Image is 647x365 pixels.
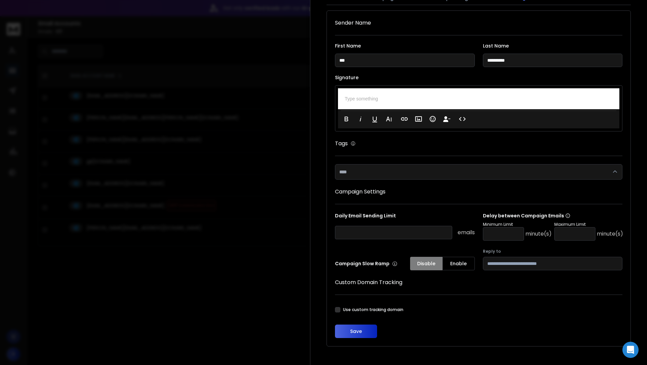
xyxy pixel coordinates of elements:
button: Code View [456,112,469,126]
button: Enable [442,257,475,270]
button: More Text [382,112,395,126]
p: minute(s) [597,230,623,238]
button: Italic (⌘I) [354,112,367,126]
p: Campaign Slow Ramp [335,260,397,267]
button: Emoticons [426,112,439,126]
button: Insert Unsubscribe Link [440,112,453,126]
p: Maximum Limit [554,222,623,227]
p: Minimum Limit [483,222,552,227]
h1: Tags [335,140,348,148]
p: minute(s) [525,230,552,238]
label: Reply to [483,249,623,254]
button: Save [335,325,377,338]
label: First Name [335,43,475,48]
label: Use custom tracking domain [343,307,403,312]
label: Signature [335,75,622,80]
p: Daily Email Sending Limit [335,212,475,222]
button: Bold (⌘B) [340,112,353,126]
h1: Custom Domain Tracking [335,278,622,286]
h1: Sender Name [335,19,622,27]
h1: Campaign Settings [335,188,622,196]
p: Delay between Campaign Emails [483,212,623,219]
div: Open Intercom Messenger [622,342,639,358]
p: emails [458,229,475,237]
button: Underline (⌘U) [368,112,381,126]
label: Last Name [483,43,623,48]
button: Disable [410,257,442,270]
button: Insert Link (⌘K) [398,112,411,126]
button: Insert Image (⌘P) [412,112,425,126]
